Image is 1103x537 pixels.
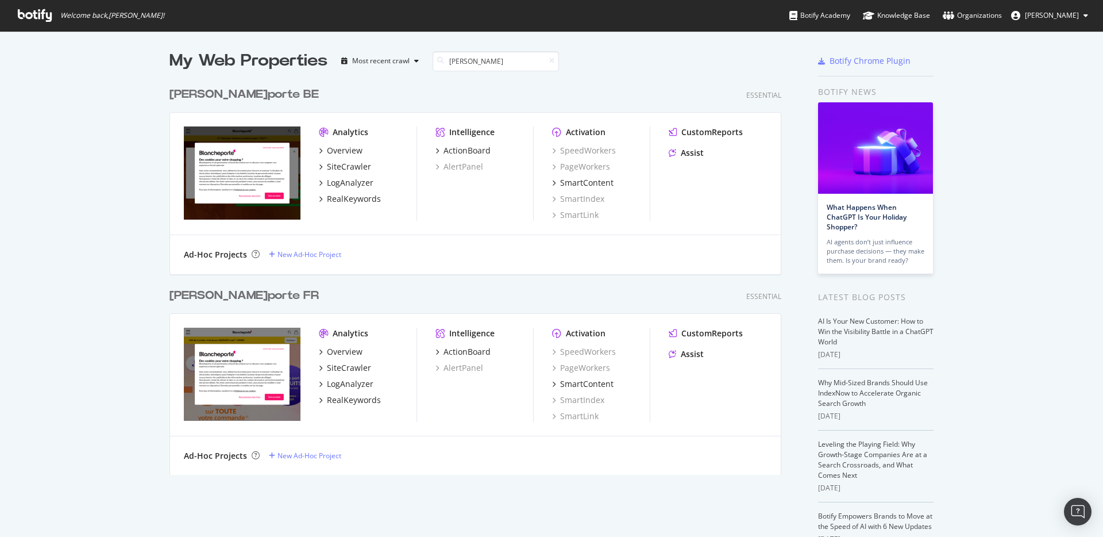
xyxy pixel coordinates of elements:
[169,290,268,301] b: [PERSON_NAME]
[818,411,934,421] div: [DATE]
[327,346,362,358] div: Overview
[552,177,614,189] a: SmartContent
[552,346,616,358] a: SpeedWorkers
[830,55,911,67] div: Botify Chrome Plugin
[818,86,934,98] div: Botify news
[818,439,927,480] a: Leveling the Playing Field: Why Growth-Stage Companies Are at a Search Crossroads, and What Comes...
[327,362,371,374] div: SiteCrawler
[327,378,373,390] div: LogAnalyzer
[435,145,491,156] a: ActionBoard
[669,147,704,159] a: Assist
[443,346,491,358] div: ActionBoard
[818,55,911,67] a: Botify Chrome Plugin
[169,89,268,100] b: [PERSON_NAME]
[681,147,704,159] div: Assist
[827,237,924,265] div: AI agents don’t just influence purchase decisions — they make them. Is your brand ready?
[277,451,341,461] div: New Ad-Hoc Project
[169,86,319,103] div: porte BE
[566,328,606,339] div: Activation
[169,72,790,475] div: grid
[552,145,616,156] a: SpeedWorkers
[169,86,323,103] a: [PERSON_NAME]porte BE
[327,161,371,172] div: SiteCrawler
[818,316,934,347] a: AI Is Your New Customer: How to Win the Visibility Battle in a ChatGPT World
[319,145,362,156] a: Overview
[319,177,373,189] a: LogAnalyzer
[827,202,907,232] a: What Happens When ChatGPT Is Your Holiday Shopper?
[681,328,743,339] div: CustomReports
[435,346,491,358] a: ActionBoard
[746,291,781,301] div: Essential
[435,362,483,374] a: AlertPanel
[1002,6,1097,25] button: [PERSON_NAME]
[560,177,614,189] div: SmartContent
[552,394,604,406] a: SmartIndex
[566,126,606,138] div: Activation
[443,145,491,156] div: ActionBoard
[560,378,614,390] div: SmartContent
[327,177,373,189] div: LogAnalyzer
[1025,10,1079,20] span: Olivier Job
[818,511,932,531] a: Botify Empowers Brands to Move at the Speed of AI with 6 New Updates
[681,126,743,138] div: CustomReports
[319,161,371,172] a: SiteCrawler
[552,362,610,374] a: PageWorkers
[818,291,934,304] div: Latest Blog Posts
[333,126,368,138] div: Analytics
[319,378,373,390] a: LogAnalyzer
[269,451,341,461] a: New Ad-Hoc Project
[552,411,599,422] a: SmartLink
[169,49,327,72] div: My Web Properties
[337,52,423,70] button: Most recent crawl
[269,250,341,259] a: New Ad-Hoc Project
[681,348,704,360] div: Assist
[789,10,850,21] div: Botify Academy
[552,193,604,205] a: SmartIndex
[552,378,614,390] a: SmartContent
[435,161,483,172] a: AlertPanel
[818,483,934,493] div: [DATE]
[1064,498,1092,526] div: Open Intercom Messenger
[818,378,928,408] a: Why Mid-Sized Brands Should Use IndexNow to Accelerate Organic Search Growth
[818,350,934,360] div: [DATE]
[449,328,495,339] div: Intelligence
[277,250,341,259] div: New Ad-Hoc Project
[169,287,319,304] div: porte FR
[184,450,247,462] div: Ad-Hoc Projects
[669,348,704,360] a: Assist
[327,394,381,406] div: RealKeywords
[319,193,381,205] a: RealKeywords
[319,346,362,358] a: Overview
[319,394,381,406] a: RealKeywords
[746,90,781,100] div: Essential
[352,57,410,64] div: Most recent crawl
[818,102,933,194] img: What Happens When ChatGPT Is Your Holiday Shopper?
[433,51,559,71] input: Search
[552,161,610,172] a: PageWorkers
[669,126,743,138] a: CustomReports
[169,287,323,304] a: [PERSON_NAME]porte FR
[943,10,1002,21] div: Organizations
[184,328,300,421] img: blancheporte.fr
[60,11,164,20] span: Welcome back, [PERSON_NAME] !
[184,249,247,260] div: Ad-Hoc Projects
[327,145,362,156] div: Overview
[327,193,381,205] div: RealKeywords
[449,126,495,138] div: Intelligence
[552,209,599,221] a: SmartLink
[863,10,930,21] div: Knowledge Base
[184,126,300,220] img: blancheporte.be
[319,362,371,374] a: SiteCrawler
[669,328,743,339] a: CustomReports
[333,328,368,339] div: Analytics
